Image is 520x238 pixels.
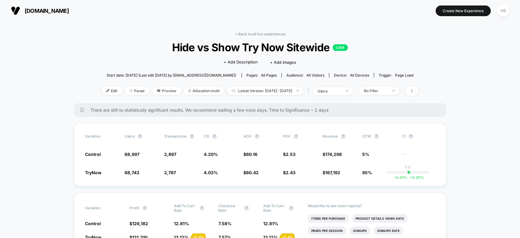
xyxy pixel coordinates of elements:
[263,204,286,213] span: Add To Cart Rate
[246,73,277,78] div: Pages:
[243,152,257,157] span: $
[152,87,181,95] span: Preview
[212,134,217,139] button: ?
[306,73,324,78] span: All Visitors
[85,152,101,157] span: Control
[317,89,342,93] div: users
[373,226,403,235] li: Signups Rate
[255,134,260,139] button: ?
[85,170,101,175] span: TryNow
[308,204,435,208] p: Would like to see more reports?
[204,152,218,157] span: 4.20 %
[200,206,204,211] button: ?
[395,73,413,78] span: Page Load
[224,59,258,65] span: + Add Description
[11,6,20,15] img: Visually logo
[227,87,303,95] span: Latest Version: [DATE] - [DATE]
[393,90,395,91] img: end
[246,152,257,157] span: 60.16
[125,170,139,175] span: 68,743
[349,226,370,235] li: Signups
[323,152,342,157] span: $
[283,152,295,157] span: $
[346,90,348,92] img: end
[107,73,236,78] span: Start date: [DATE] (Last edit [DATE] by [EMAIL_ADDRESS][DOMAIN_NAME])
[142,206,147,211] button: ?
[138,134,143,139] button: ?
[218,221,232,226] span: 7.58 %
[407,169,409,174] p: |
[308,226,346,235] li: Pages Per Session
[308,214,349,223] li: Items Per Purchase
[129,221,148,226] span: $
[333,44,348,51] p: LIVE
[341,134,346,139] button: ?
[283,170,295,175] span: $
[174,221,189,226] span: 12.81 %
[85,204,119,213] span: Variation
[243,170,259,175] span: $
[362,170,372,175] span: 95%
[286,170,295,175] span: 2.43
[235,32,285,36] a: < Back to all live experiences
[129,89,133,92] img: end
[410,175,412,180] span: +
[184,87,224,95] span: Allocation: multi
[409,134,413,139] button: ?
[25,8,69,14] span: [DOMAIN_NAME]
[270,60,296,65] span: + Add Images
[243,134,252,139] span: AOV
[189,134,194,139] button: ?
[174,204,196,213] span: Add To Cart Rate
[204,134,209,139] span: CR
[102,87,122,95] span: Edit
[232,89,235,92] img: calendar
[362,134,396,139] span: OTW
[189,89,191,92] img: rebalance
[436,5,491,16] button: Create New Experience
[164,152,176,157] span: 2,897
[294,134,299,139] button: ?
[374,134,379,139] button: ?
[246,170,259,175] span: 60.42
[325,152,342,157] span: 174,298
[164,170,176,175] span: 2,767
[323,134,338,139] span: Revenue
[352,214,408,223] li: Product Details Views Rate
[9,6,71,16] button: [DOMAIN_NAME]
[125,152,140,157] span: 68,997
[263,221,278,226] span: 12.81 %
[495,5,511,17] button: HR
[261,73,277,78] span: all pages
[85,221,101,226] span: Control
[362,152,369,157] span: 5%
[218,204,241,213] span: Checkout Rate
[85,134,119,139] span: Variation
[244,206,249,211] button: ?
[497,5,509,17] div: HR
[125,87,149,95] span: Pause
[402,134,435,139] span: CI
[289,206,294,211] button: ?
[405,165,411,169] p: 0%
[129,206,139,210] span: Profit
[407,175,424,180] span: 5.20 %
[286,73,324,78] div: Audience:
[283,134,291,139] span: PSV
[286,152,295,157] span: 2.53
[132,221,148,226] span: 126,182
[90,107,434,113] span: There are still no statistically significant results. We recommend waiting a few more days . Time...
[364,88,388,93] div: No Filter
[106,89,109,92] img: edit
[402,153,435,157] span: ---
[125,134,135,139] span: users
[204,170,218,175] span: 4.03 %
[379,73,413,78] div: Trigger:
[329,73,374,78] span: Device:
[350,73,369,78] span: all devices
[164,134,186,139] span: Transactions
[306,87,313,96] span: |
[323,170,340,175] span: $
[297,90,299,91] img: end
[325,170,340,175] span: 167,192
